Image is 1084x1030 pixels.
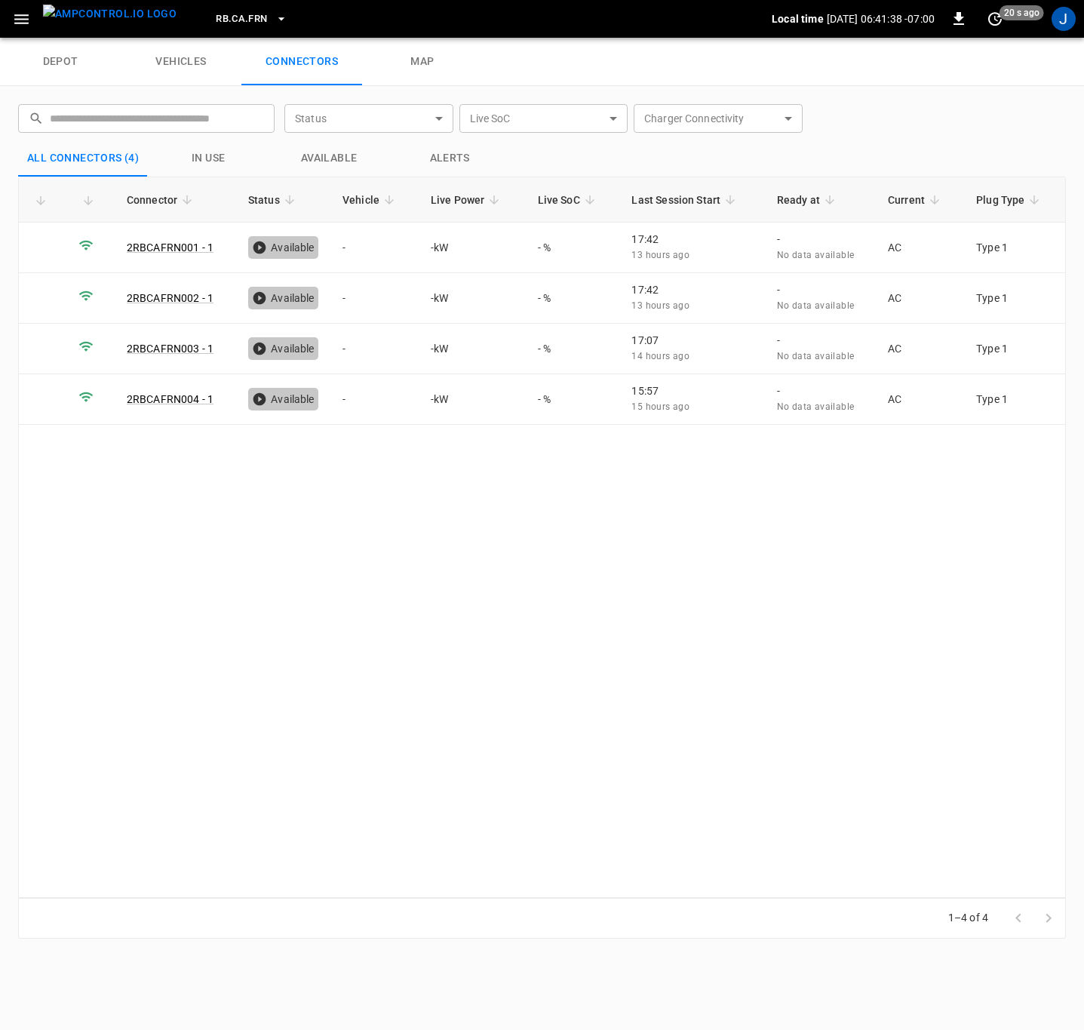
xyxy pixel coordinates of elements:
[419,273,526,324] td: - kW
[419,324,526,374] td: - kW
[248,191,299,209] span: Status
[1052,7,1076,31] div: profile-icon
[342,191,399,209] span: Vehicle
[948,910,988,925] p: 1–4 of 4
[121,38,241,86] a: vehicles
[1000,5,1044,20] span: 20 s ago
[876,273,964,324] td: AC
[631,191,740,209] span: Last Session Start
[777,191,840,209] span: Ready at
[876,374,964,425] td: AC
[127,393,213,405] a: 2RBCAFRN004 - 1
[983,7,1007,31] button: set refresh interval
[330,324,419,374] td: -
[43,5,177,23] img: ampcontrol.io logo
[631,351,689,361] span: 14 hours ago
[148,140,269,177] button: in use
[210,5,293,34] button: RB.CA.FRN
[419,223,526,273] td: - kW
[526,374,620,425] td: - %
[431,191,505,209] span: Live Power
[964,374,1065,425] td: Type 1
[526,324,620,374] td: - %
[248,236,318,259] div: Available
[538,191,600,209] span: Live SoC
[362,38,483,86] a: map
[777,351,855,361] span: No data available
[777,300,855,311] span: No data available
[777,232,864,247] p: -
[964,324,1065,374] td: Type 1
[777,282,864,297] p: -
[631,232,752,247] p: 17:42
[777,383,864,398] p: -
[777,401,855,412] span: No data available
[964,273,1065,324] td: Type 1
[241,38,362,86] a: connectors
[772,11,824,26] p: Local time
[269,140,389,177] button: Available
[127,343,213,355] a: 2RBCAFRN003 - 1
[248,388,318,410] div: Available
[631,250,689,260] span: 13 hours ago
[777,333,864,348] p: -
[876,223,964,273] td: AC
[888,191,944,209] span: Current
[330,273,419,324] td: -
[631,383,752,398] p: 15:57
[964,223,1065,273] td: Type 1
[876,324,964,374] td: AC
[330,374,419,425] td: -
[976,191,1044,209] span: Plug Type
[631,282,752,297] p: 17:42
[127,191,197,209] span: Connector
[389,140,510,177] button: Alerts
[827,11,935,26] p: [DATE] 06:41:38 -07:00
[330,223,419,273] td: -
[248,287,318,309] div: Available
[419,374,526,425] td: - kW
[18,140,148,177] button: All Connectors (4)
[216,11,267,28] span: RB.CA.FRN
[127,292,213,304] a: 2RBCAFRN002 - 1
[631,401,689,412] span: 15 hours ago
[248,337,318,360] div: Available
[631,333,752,348] p: 17:07
[526,223,620,273] td: - %
[526,273,620,324] td: - %
[127,241,213,254] a: 2RBCAFRN001 - 1
[777,250,855,260] span: No data available
[631,300,689,311] span: 13 hours ago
